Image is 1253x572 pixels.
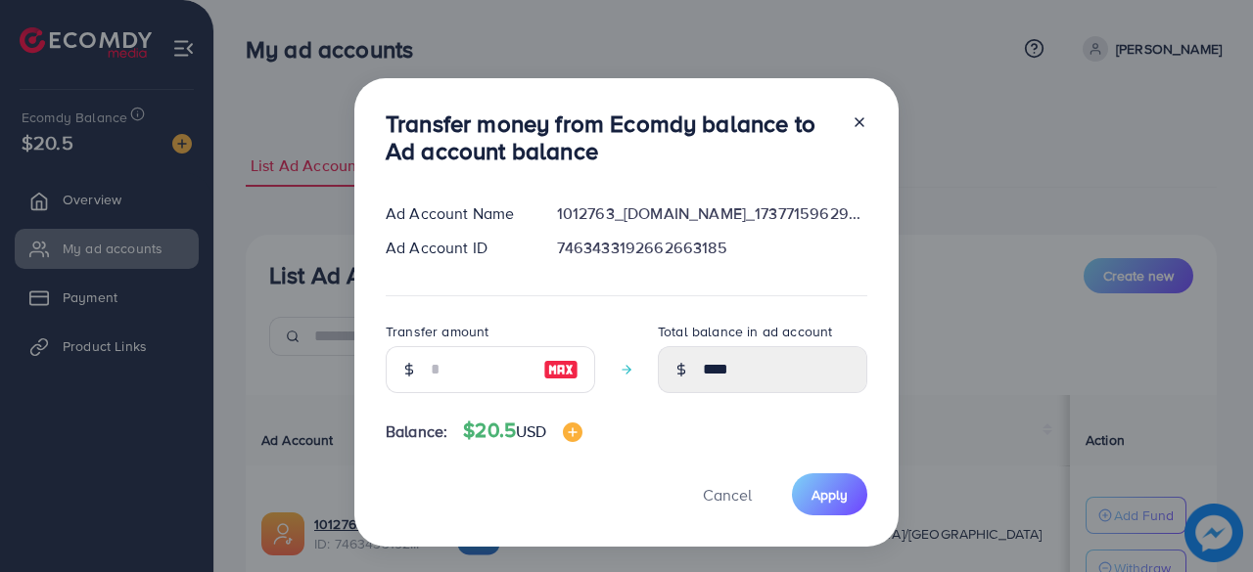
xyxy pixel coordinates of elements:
div: Ad Account ID [370,237,541,259]
span: USD [516,420,546,442]
button: Cancel [678,473,776,515]
img: image [563,422,582,442]
span: Cancel [703,484,752,506]
div: 1012763_[DOMAIN_NAME]_1737715962950 [541,202,883,225]
img: image [543,358,579,381]
div: 7463433192662663185 [541,237,883,259]
span: Apply [812,485,848,505]
label: Transfer amount [386,322,488,341]
span: Balance: [386,420,447,443]
div: Ad Account Name [370,202,541,225]
button: Apply [792,473,867,515]
label: Total balance in ad account [658,322,832,341]
h4: $20.5 [463,418,581,443]
h3: Transfer money from Ecomdy balance to Ad account balance [386,110,836,166]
